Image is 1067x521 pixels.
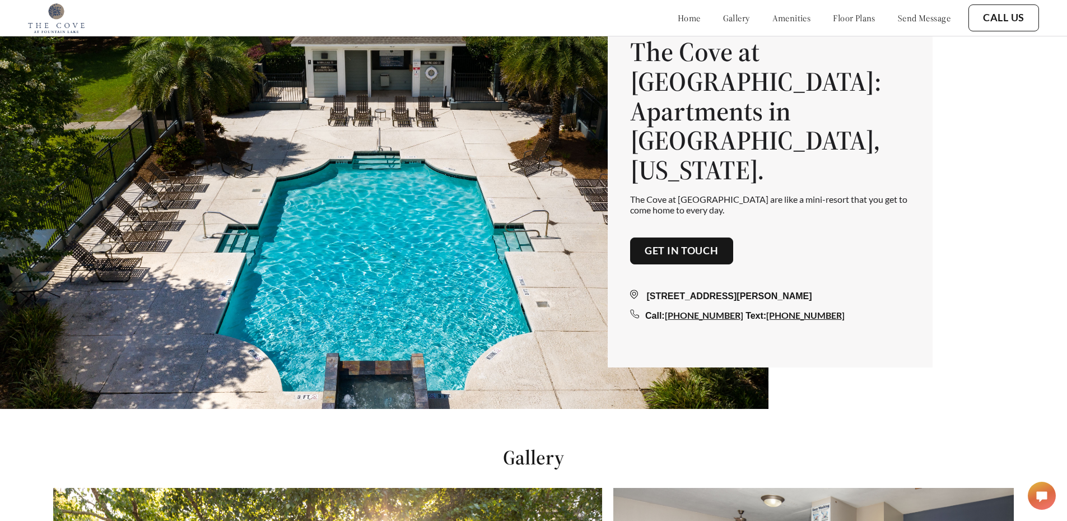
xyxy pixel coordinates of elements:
button: Call Us [968,4,1039,31]
a: floor plans [833,12,875,24]
div: [STREET_ADDRESS][PERSON_NAME] [630,290,910,303]
span: Text: [745,311,766,320]
a: amenities [772,12,811,24]
a: Call Us [983,12,1024,24]
a: home [678,12,701,24]
a: [PHONE_NUMBER] [766,310,845,320]
span: Call: [645,311,665,320]
button: Get in touch [630,238,733,264]
a: send message [898,12,950,24]
h1: The Cove at [GEOGRAPHIC_DATA]: Apartments in [GEOGRAPHIC_DATA], [US_STATE]. [630,37,910,185]
a: [PHONE_NUMBER] [665,310,743,320]
a: gallery [723,12,750,24]
img: cove_at_fountain_lake_logo.png [28,3,85,33]
a: Get in touch [645,245,719,257]
p: The Cove at [GEOGRAPHIC_DATA] are like a mini-resort that you get to come home to every day. [630,194,910,215]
